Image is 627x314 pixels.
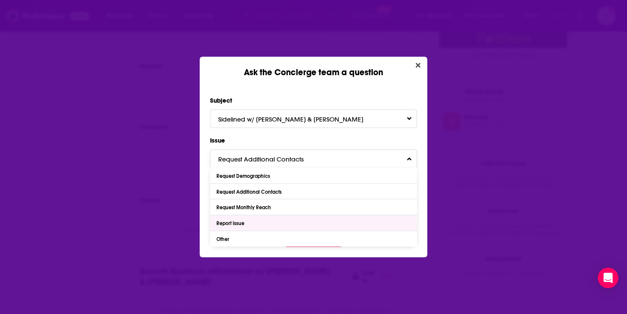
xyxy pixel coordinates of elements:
button: Close [412,60,424,71]
span: Sidelined w/ [PERSON_NAME] & [PERSON_NAME] [218,115,380,123]
label: Subject [210,95,417,106]
button: Request Additional ContactsToggle Pronoun Dropdown [210,149,417,168]
label: Issue [210,135,417,146]
div: Ask the Concierge team a question [200,57,427,78]
div: Other [216,236,231,242]
div: Open Intercom Messenger [598,268,618,288]
div: Request Additional Contacts [216,189,284,195]
span: Request Additional Contacts [218,155,321,163]
button: Sidelined w/ [PERSON_NAME] & [PERSON_NAME]Toggle Pronoun Dropdown [210,110,417,128]
div: Request Demographics [216,173,272,179]
div: Report Issue [216,220,247,226]
div: Request Monthly Reach [216,204,273,210]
